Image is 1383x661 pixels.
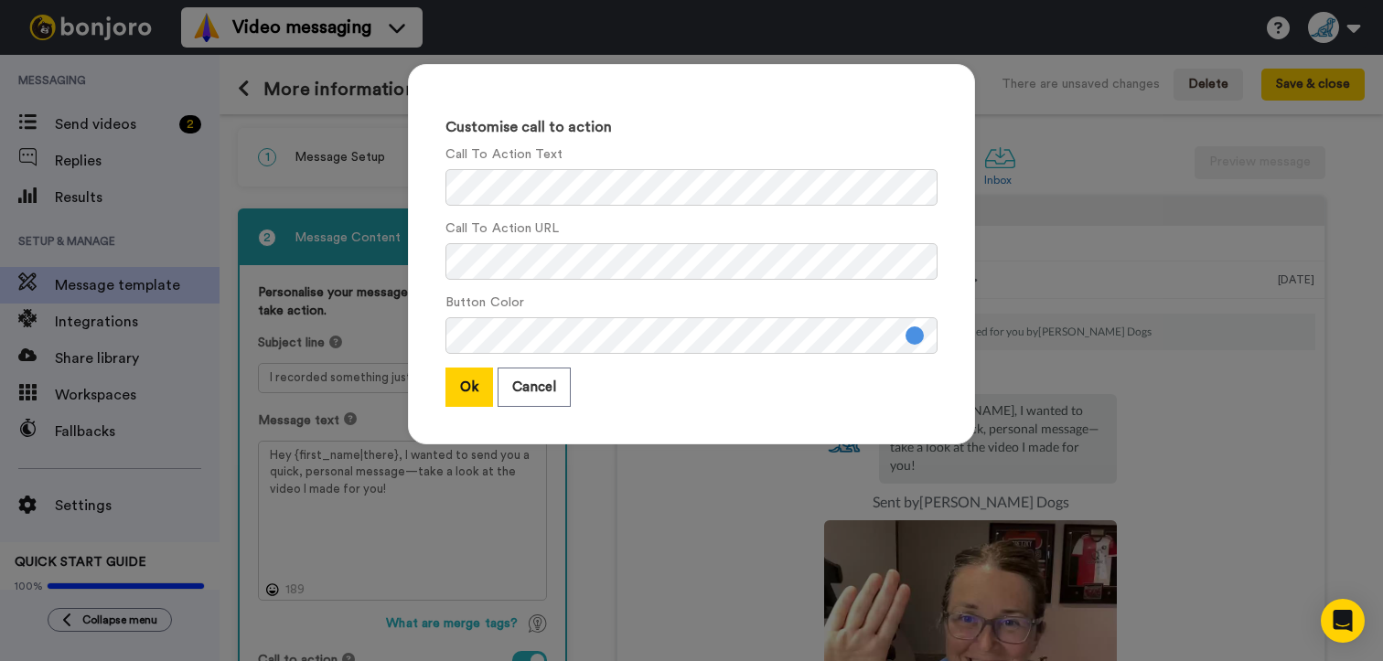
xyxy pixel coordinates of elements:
[445,219,559,239] label: Call To Action URL
[445,145,563,165] label: Call To Action Text
[1321,599,1365,643] div: Open Intercom Messenger
[445,368,493,407] button: Ok
[445,120,938,136] h3: Customise call to action
[445,293,524,313] label: Button Color
[498,368,571,407] button: Cancel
